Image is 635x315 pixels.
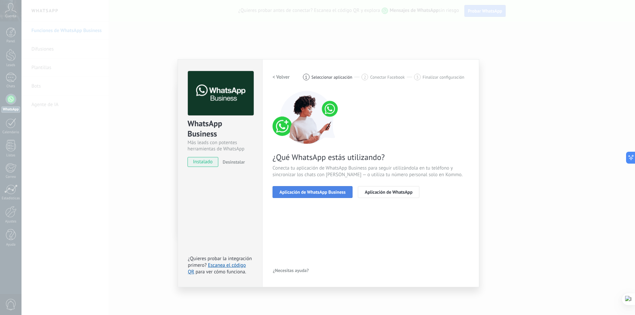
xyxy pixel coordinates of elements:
button: Desinstalar [220,157,245,167]
span: Conecta tu aplicación de WhatsApp Business para seguir utilizándola en tu teléfono y sincronizar ... [273,165,469,178]
span: Finalizar configuración [423,75,464,80]
span: 2 [364,74,366,80]
button: ¿Necesitas ayuda? [273,265,309,275]
button: Aplicación de WhatsApp Business [273,186,353,198]
img: logo_main.png [188,71,254,116]
span: Conectar Facebook [370,75,405,80]
span: 3 [416,74,418,80]
span: Aplicación de WhatsApp Business [279,190,346,194]
button: Aplicación de WhatsApp [358,186,419,198]
h2: < Volver [273,74,290,80]
div: WhatsApp Business [188,118,253,139]
span: ¿Necesitas ayuda? [273,268,309,273]
span: 1 [305,74,307,80]
a: Escanea el código QR [188,262,246,275]
div: Más leads con potentes herramientas de WhatsApp [188,139,253,152]
span: para ver cómo funciona. [195,269,246,275]
span: ¿Quieres probar la integración primero? [188,256,252,268]
span: Seleccionar aplicación [312,75,353,80]
span: Desinstalar [223,159,245,165]
button: < Volver [273,71,290,83]
span: Aplicación de WhatsApp [365,190,412,194]
span: ¿Qué WhatsApp estás utilizando? [273,152,469,162]
img: connect number [273,91,342,144]
span: instalado [188,157,218,167]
